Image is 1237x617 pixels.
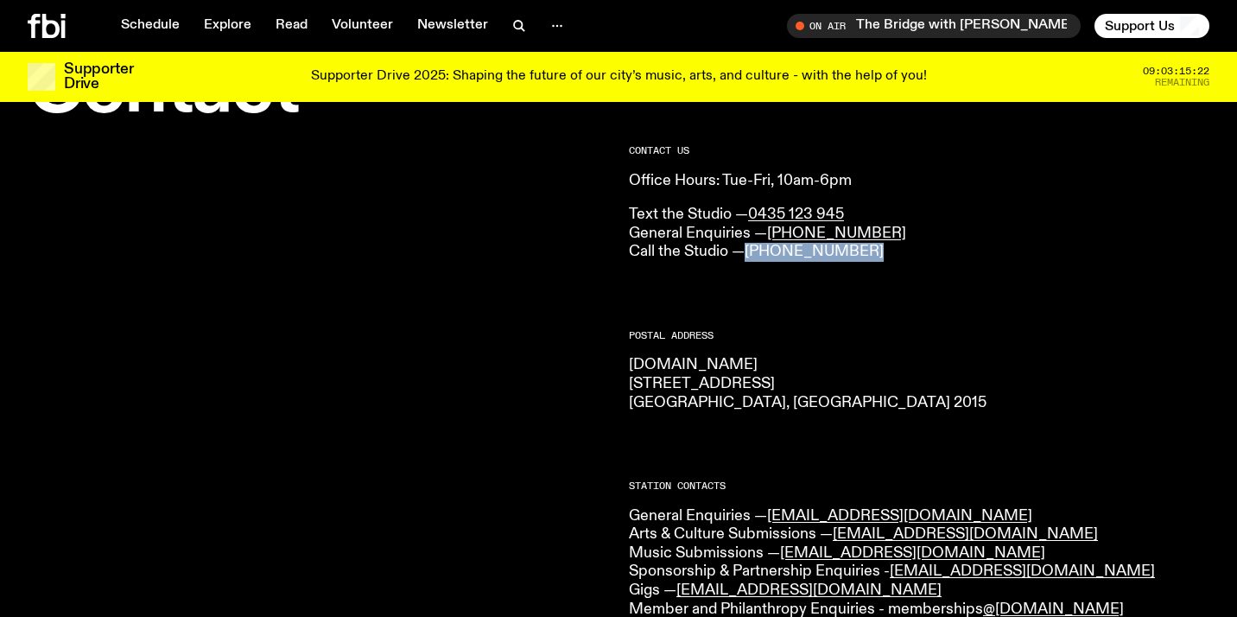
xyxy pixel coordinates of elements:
[321,14,403,38] a: Volunteer
[265,14,318,38] a: Read
[676,582,942,598] a: [EMAIL_ADDRESS][DOMAIN_NAME]
[1105,18,1175,34] span: Support Us
[767,226,906,241] a: [PHONE_NUMBER]
[111,14,190,38] a: Schedule
[1155,78,1209,87] span: Remaining
[629,356,1209,412] p: [DOMAIN_NAME] [STREET_ADDRESS] [GEOGRAPHIC_DATA], [GEOGRAPHIC_DATA] 2015
[629,331,1209,340] h2: Postal Address
[1143,67,1209,76] span: 09:03:15:22
[767,508,1032,524] a: [EMAIL_ADDRESS][DOMAIN_NAME]
[629,146,1209,156] h2: CONTACT US
[780,545,1045,561] a: [EMAIL_ADDRESS][DOMAIN_NAME]
[745,244,884,259] a: [PHONE_NUMBER]
[833,526,1098,542] a: [EMAIL_ADDRESS][DOMAIN_NAME]
[748,207,844,222] a: 0435 123 945
[890,563,1155,579] a: [EMAIL_ADDRESS][DOMAIN_NAME]
[407,14,498,38] a: Newsletter
[311,69,927,85] p: Supporter Drive 2025: Shaping the future of our city’s music, arts, and culture - with the help o...
[64,62,133,92] h3: Supporter Drive
[983,601,1124,617] a: @[DOMAIN_NAME]
[629,481,1209,491] h2: Station Contacts
[1094,14,1209,38] button: Support Us
[629,206,1209,262] p: Text the Studio — General Enquiries — Call the Studio —
[193,14,262,38] a: Explore
[28,55,608,125] h1: Contact
[629,172,1209,191] p: Office Hours: Tue-Fri, 10am-6pm
[787,14,1081,38] button: On AirThe Bridge with [PERSON_NAME]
